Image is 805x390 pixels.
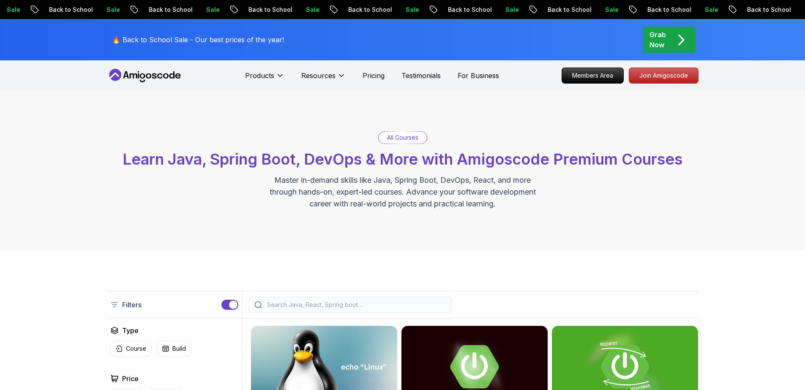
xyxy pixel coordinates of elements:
[12,5,70,14] p: Back to School
[363,70,385,81] a: Pricing
[611,5,668,14] p: Back to School
[122,300,142,310] p: Filters
[710,5,768,14] p: Back to School
[311,5,369,14] p: Back to School
[70,5,97,14] p: Sale
[768,5,795,14] p: Sale
[245,70,274,81] p: Products
[401,70,441,81] a: Testimonials
[212,5,269,14] p: Back to School
[562,68,623,83] p: Members Area
[387,133,418,142] p: All Courses
[122,374,139,384] h2: Price
[172,344,186,353] p: Build
[112,35,284,45] p: 🔥 Back to School Sale - Our best prices of the year!
[301,70,346,87] button: Resources
[562,68,624,84] a: Members Area
[469,5,496,14] p: Sale
[568,5,595,14] p: Sale
[649,30,666,50] p: Grab Now
[668,5,695,14] p: Sale
[511,5,568,14] p: Back to School
[169,5,196,14] p: Sale
[629,68,699,84] a: Join Amigoscode
[265,301,446,309] input: Search Java, React, Spring boot ...
[126,344,146,353] p: Course
[458,70,499,81] a: For Business
[301,70,336,81] p: Resources
[369,5,396,14] p: Sale
[629,68,698,83] p: Join Amigoscode
[245,70,284,87] button: Products
[269,5,296,14] p: Sale
[123,150,682,168] span: Learn Java, Spring Boot, DevOps & More with Amigoscode Premium Courses
[112,5,169,14] p: Back to School
[261,174,545,210] p: Master in-demand skills like Java, Spring Boot, DevOps, React, and more through hands-on, expert-...
[157,341,191,357] button: Build
[411,5,469,14] p: Back to School
[122,325,139,336] h2: Type
[110,341,152,357] button: Course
